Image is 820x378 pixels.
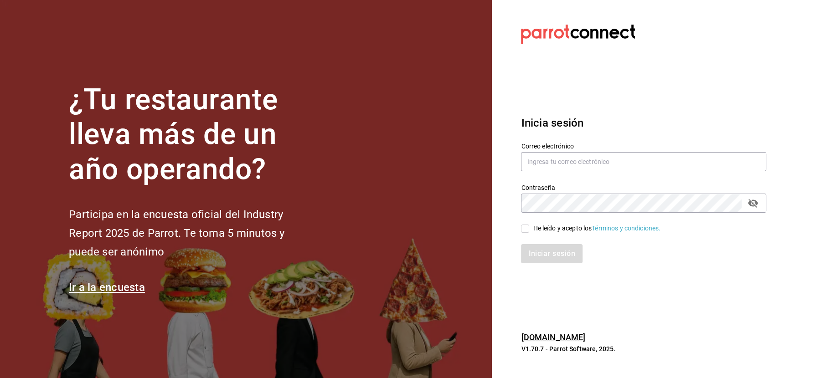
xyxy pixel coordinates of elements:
[592,225,660,232] a: Términos y condiciones.
[533,224,660,233] div: He leído y acepto los
[69,82,315,187] h1: ¿Tu restaurante lleva más de un año operando?
[521,152,766,171] input: Ingresa tu correo electrónico
[521,143,766,149] label: Correo electrónico
[521,184,766,190] label: Contraseña
[69,205,315,261] h2: Participa en la encuesta oficial del Industry Report 2025 de Parrot. Te toma 5 minutos y puede se...
[745,195,761,211] button: passwordField
[521,332,585,342] a: [DOMAIN_NAME]
[69,281,145,294] a: Ir a la encuesta
[521,115,766,131] h3: Inicia sesión
[521,344,766,353] p: V1.70.7 - Parrot Software, 2025.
